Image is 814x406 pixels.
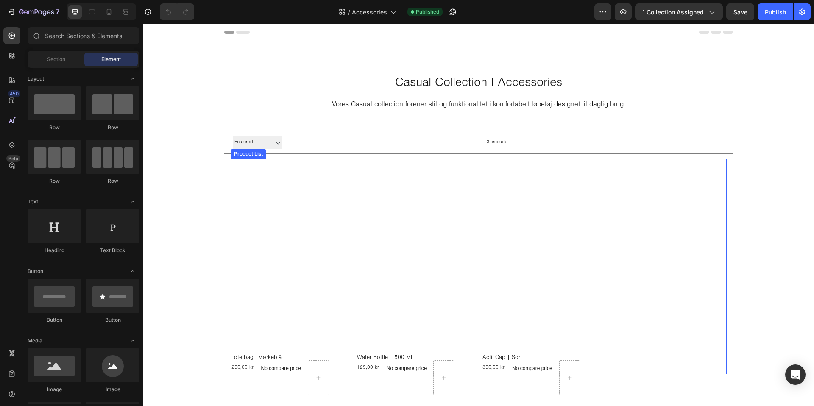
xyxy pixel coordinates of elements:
[28,75,44,83] span: Layout
[733,8,747,16] span: Save
[86,247,139,254] div: Text Block
[160,3,194,20] div: Undo/Redo
[416,8,439,16] span: Published
[101,56,121,63] span: Element
[143,24,814,406] iframe: Design area
[339,339,362,350] div: 350,00 kr
[635,3,723,20] button: 1 collection assigned
[28,267,43,275] span: Button
[126,264,139,278] span: Toggle open
[28,247,81,254] div: Heading
[28,124,81,131] div: Row
[348,8,350,17] span: /
[369,342,410,347] p: No compare price
[28,177,81,185] div: Row
[339,135,458,334] a: Actif Cap | Sort
[28,27,139,44] input: Search Sections & Elements
[213,339,237,350] div: 125,00 kr
[28,316,81,324] div: Button
[28,386,81,393] div: Image
[28,337,42,345] span: Media
[86,316,139,324] div: Button
[213,330,332,339] a: Water Bottle | 500 ML
[213,135,332,334] a: Water Bottle | 500 ML
[47,56,65,63] span: Section
[56,7,59,17] p: 7
[3,3,63,20] button: 7
[86,386,139,393] div: Image
[8,90,20,97] div: 450
[352,8,387,17] span: Accessories
[244,342,284,347] p: No compare price
[126,334,139,348] span: Toggle open
[28,198,38,206] span: Text
[765,8,786,17] div: Publish
[126,195,139,209] span: Toggle open
[126,72,139,86] span: Toggle open
[89,126,122,134] div: Product List
[86,177,139,185] div: Row
[339,330,458,339] a: Actif Cap | Sort
[642,8,704,17] span: 1 collection assigned
[86,124,139,131] div: Row
[785,364,806,385] div: Open Intercom Messenger
[758,3,793,20] button: Publish
[726,3,754,20] button: Save
[6,155,20,162] div: Beta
